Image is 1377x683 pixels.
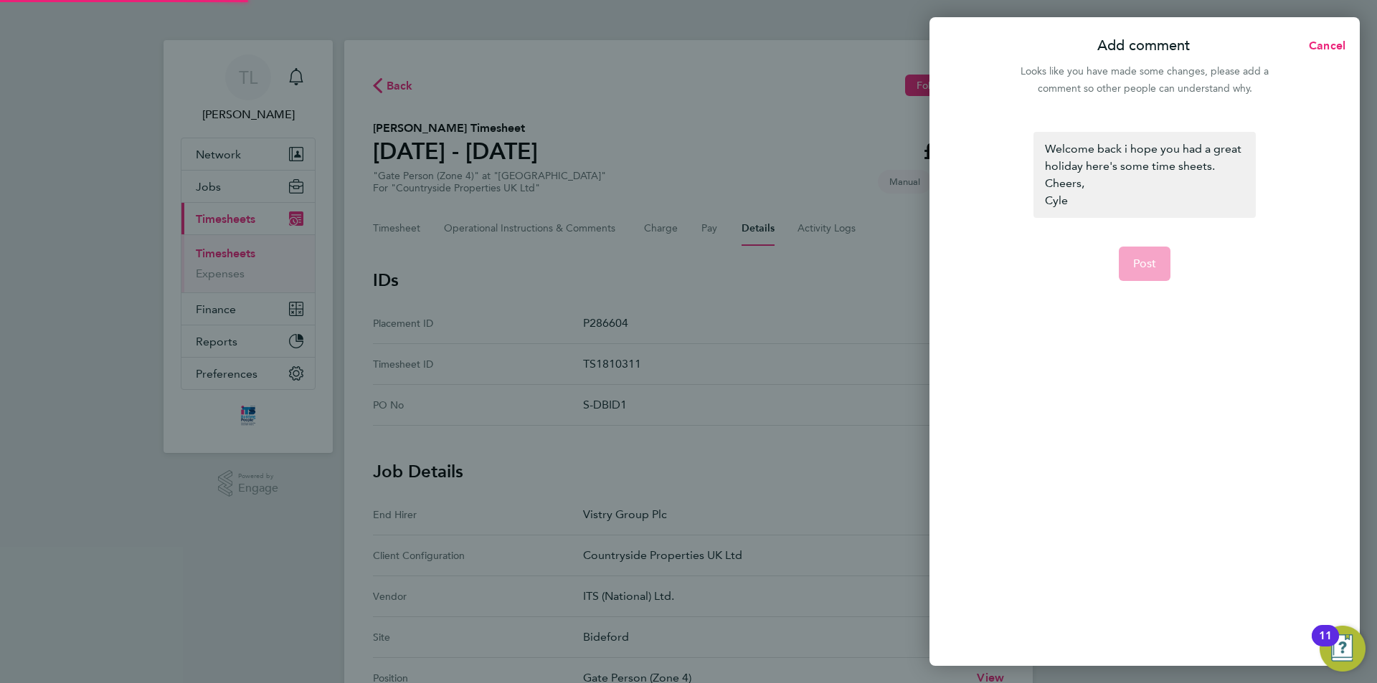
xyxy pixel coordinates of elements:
[1013,63,1277,97] div: Looks like you have made some changes, please add a comment so other people can understand why.
[1286,32,1360,60] button: Cancel
[1033,132,1255,218] div: Welcome back i hope you had a great holiday here's some time sheets.
[1045,175,1244,192] div: Cheers,
[1045,192,1244,209] div: Cyle
[1097,36,1190,56] p: Add comment
[1320,626,1366,672] button: Open Resource Center, 11 new notifications
[1305,39,1345,52] span: Cancel
[1319,636,1332,654] div: 11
